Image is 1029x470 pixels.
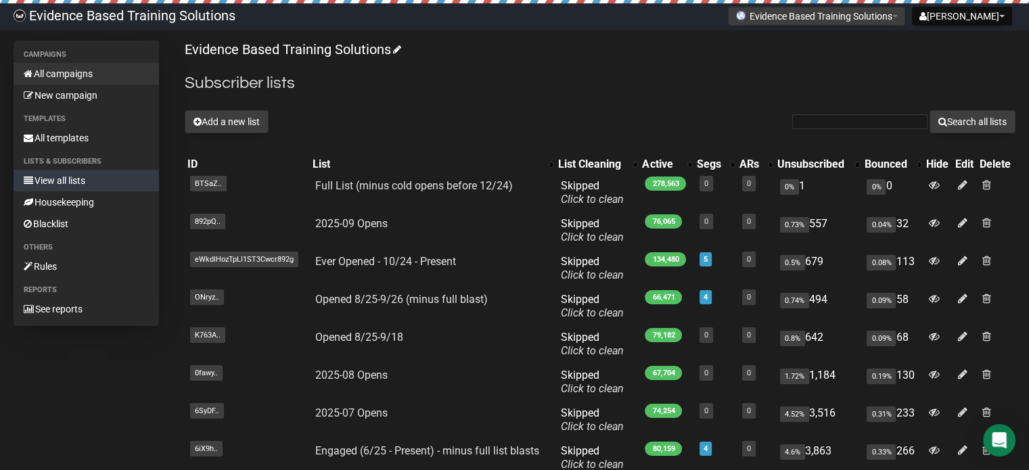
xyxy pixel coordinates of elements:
[14,111,159,127] li: Templates
[315,406,388,419] a: 2025-07 Opens
[953,155,978,174] th: Edit: No sort applied, sorting is disabled
[912,7,1012,26] button: [PERSON_NAME]
[561,420,624,433] a: Click to clean
[780,293,809,308] span: 0.74%
[861,401,923,439] td: 233
[775,155,862,174] th: Unsubscribed: No sort applied, activate to apply an ascending sort
[190,252,298,267] span: eWkdIHozTpLI1ST3Cwcr892g
[315,331,403,344] a: Opened 8/25-9/18
[14,213,159,235] a: Blacklist
[645,328,682,342] span: 79,182
[735,10,746,21] img: favicons
[561,306,624,319] a: Click to clean
[561,406,624,433] span: Skipped
[704,179,708,188] a: 0
[14,239,159,256] li: Others
[561,293,624,319] span: Skipped
[861,174,923,212] td: 0
[315,369,388,381] a: 2025-08 Opens
[645,442,682,456] span: 80,159
[190,327,225,343] span: K763A..
[14,154,159,170] li: Lists & subscribers
[187,158,306,171] div: ID
[926,158,950,171] div: Hide
[923,155,953,174] th: Hide: No sort applied, sorting is disabled
[561,231,624,243] a: Click to clean
[861,287,923,325] td: 58
[645,252,686,266] span: 134,480
[747,293,751,302] a: 0
[861,325,923,363] td: 68
[190,365,223,381] span: 0fawy..
[639,155,694,174] th: Active: No sort applied, activate to apply an ascending sort
[645,366,682,380] span: 67,704
[697,158,723,171] div: Segs
[747,217,751,226] a: 0
[983,424,1015,456] div: Open Intercom Messenger
[980,158,1013,171] div: Delete
[780,444,805,460] span: 4.6%
[728,7,905,26] button: Evidence Based Training Solutions
[704,331,708,339] a: 0
[775,363,862,401] td: 1,184
[190,176,227,191] span: BTSaZ..
[315,444,539,457] a: Engaged (6/25 - Present) - minus full list blasts
[867,406,896,422] span: 0.31%
[14,298,159,320] a: See reports
[861,250,923,287] td: 113
[955,158,975,171] div: Edit
[555,155,639,174] th: List Cleaning: No sort applied, activate to apply an ascending sort
[704,369,708,377] a: 0
[867,179,886,195] span: 0%
[561,179,624,206] span: Skipped
[315,179,513,192] a: Full List (minus cold opens before 12/24)
[747,369,751,377] a: 0
[775,212,862,250] td: 557
[867,217,896,233] span: 0.04%
[561,268,624,281] a: Click to clean
[561,193,624,206] a: Click to clean
[561,382,624,395] a: Click to clean
[14,47,159,63] li: Campaigns
[739,158,761,171] div: ARs
[645,290,682,304] span: 66,471
[310,155,556,174] th: List: No sort applied, activate to apply an ascending sort
[775,250,862,287] td: 679
[747,331,751,339] a: 0
[558,158,626,171] div: List Cleaning
[867,331,896,346] span: 0.09%
[185,110,269,133] button: Add a new list
[14,9,26,22] img: 6a635aadd5b086599a41eda90e0773ac
[14,63,159,85] a: All campaigns
[780,179,799,195] span: 0%
[561,344,624,357] a: Click to clean
[561,331,624,357] span: Skipped
[694,155,737,174] th: Segs: No sort applied, activate to apply an ascending sort
[747,255,751,264] a: 0
[645,404,682,418] span: 74,254
[777,158,848,171] div: Unsubscribed
[780,369,809,384] span: 1.72%
[861,363,923,401] td: 130
[14,191,159,213] a: Housekeeping
[864,158,909,171] div: Bounced
[780,217,809,233] span: 0.73%
[704,406,708,415] a: 0
[14,85,159,106] a: New campaign
[867,369,896,384] span: 0.19%
[185,155,309,174] th: ID: No sort applied, sorting is disabled
[747,406,751,415] a: 0
[315,255,456,268] a: Ever Opened - 10/24 - Present
[561,217,624,243] span: Skipped
[313,158,543,171] div: List
[190,214,225,229] span: 892pQ..
[867,255,896,271] span: 0.08%
[14,127,159,149] a: All templates
[737,155,775,174] th: ARs: No sort applied, activate to apply an ascending sort
[645,214,682,229] span: 76,065
[867,293,896,308] span: 0.09%
[561,369,624,395] span: Skipped
[780,406,809,422] span: 4.52%
[775,401,862,439] td: 3,516
[780,255,805,271] span: 0.5%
